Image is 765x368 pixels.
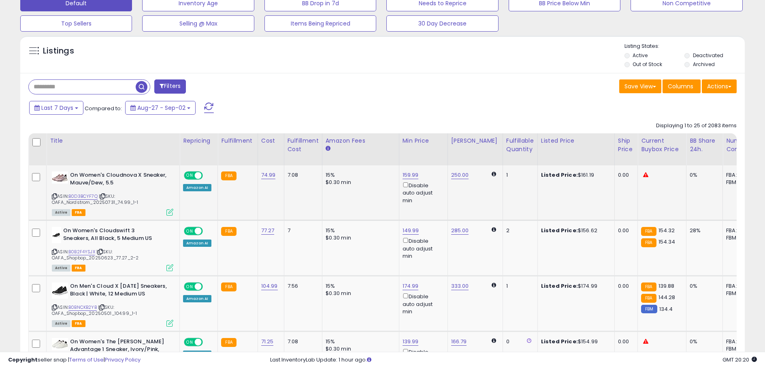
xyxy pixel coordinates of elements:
[43,45,74,57] h5: Listings
[618,338,631,345] div: 0.00
[641,227,656,236] small: FBA
[137,104,185,112] span: Aug-27 - Sep-02
[185,172,195,179] span: ON
[633,61,662,68] label: Out of Stock
[70,338,168,363] b: On Women's The [PERSON_NAME] Advantage 1 Sneaker, Ivory/Pink, 8.5
[403,292,441,315] div: Disable auto adjust min
[288,137,319,154] div: Fulfillment Cost
[142,15,254,32] button: Selling @ Max
[506,282,531,290] div: 1
[52,338,68,350] img: 319T70vA+IL._SL40_.jpg
[52,171,173,215] div: ASIN:
[451,282,469,290] a: 333.00
[726,234,753,242] div: FBM: 0
[221,338,236,347] small: FBA
[326,137,396,145] div: Amazon Fees
[726,137,756,154] div: Num of Comp.
[264,15,376,32] button: Items Being Repriced
[52,227,173,270] div: ASIN:
[541,338,578,345] b: Listed Price:
[451,338,467,346] a: 166.79
[641,137,683,154] div: Current Buybox Price
[506,137,534,154] div: Fulfillable Quantity
[641,294,656,303] small: FBA
[403,338,419,346] a: 139.99
[68,193,98,200] a: B0D3BCYF7Q
[659,305,673,313] span: 134.4
[690,338,716,345] div: 0%
[403,171,419,179] a: 159.99
[261,338,274,346] a: 71.25
[658,282,675,290] span: 139.88
[326,227,393,234] div: 15%
[202,228,215,235] span: OFF
[541,171,578,179] b: Listed Price:
[185,228,195,235] span: ON
[541,171,608,179] div: $161.19
[72,209,85,216] span: FBA
[72,265,85,272] span: FBA
[8,356,38,364] strong: Copyright
[85,105,122,112] span: Compared to:
[68,248,95,255] a: B0B2F4YSJX
[663,79,701,93] button: Columns
[52,193,139,205] span: | SKU: OAFA_Nordstrom_20250731_74.99_1-1
[690,227,716,234] div: 28%
[52,227,61,243] img: 21Frl28-oHL._SL40_.jpg
[668,82,693,90] span: Columns
[726,290,753,297] div: FBM: 2
[52,282,173,326] div: ASIN:
[154,79,186,94] button: Filters
[633,52,648,59] label: Active
[690,137,719,154] div: BB Share 24h.
[183,295,211,302] div: Amazon AI
[326,145,330,152] small: Amazon Fees.
[52,282,68,299] img: 31Oa5IdEwqL._SL40_.jpg
[658,227,675,234] span: 154.32
[69,356,104,364] a: Terms of Use
[541,282,608,290] div: $174.99
[693,52,723,59] label: Deactivated
[618,227,631,234] div: 0.00
[690,282,716,290] div: 0%
[618,171,631,179] div: 0.00
[20,15,132,32] button: Top Sellers
[618,282,631,290] div: 0.00
[29,101,83,115] button: Last 7 Days
[451,227,469,235] a: 285.00
[541,338,608,345] div: $154.99
[403,236,441,260] div: Disable auto adjust min
[185,283,195,290] span: ON
[726,171,753,179] div: FBA: 0
[185,339,195,346] span: ON
[618,137,634,154] div: Ship Price
[68,304,97,311] a: B0BNCKB2YB
[261,282,278,290] a: 104.99
[63,227,162,244] b: On Women's Cloudswift 3 Sneakers, All Black, 5 Medium US
[72,320,85,327] span: FBA
[658,238,676,246] span: 154.34
[541,282,578,290] b: Listed Price:
[221,227,236,236] small: FBA
[261,137,281,145] div: Cost
[326,290,393,297] div: $0.30 min
[722,356,757,364] span: 2025-09-10 20:20 GMT
[641,238,656,247] small: FBA
[261,171,276,179] a: 74.99
[52,209,70,216] span: All listings currently available for purchase on Amazon
[288,171,316,179] div: 7.08
[288,282,316,290] div: 7.56
[656,122,737,130] div: Displaying 1 to 25 of 2083 items
[270,356,757,364] div: Last InventoryLab Update: 1 hour ago.
[52,171,68,184] img: 41AmBPv5swL._SL40_.jpg
[202,283,215,290] span: OFF
[221,137,254,145] div: Fulfillment
[288,338,316,345] div: 7.08
[641,305,657,313] small: FBM
[183,137,214,145] div: Repricing
[693,61,715,68] label: Archived
[726,338,753,345] div: FBA: 3
[288,227,316,234] div: 7
[202,172,215,179] span: OFF
[105,356,141,364] a: Privacy Policy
